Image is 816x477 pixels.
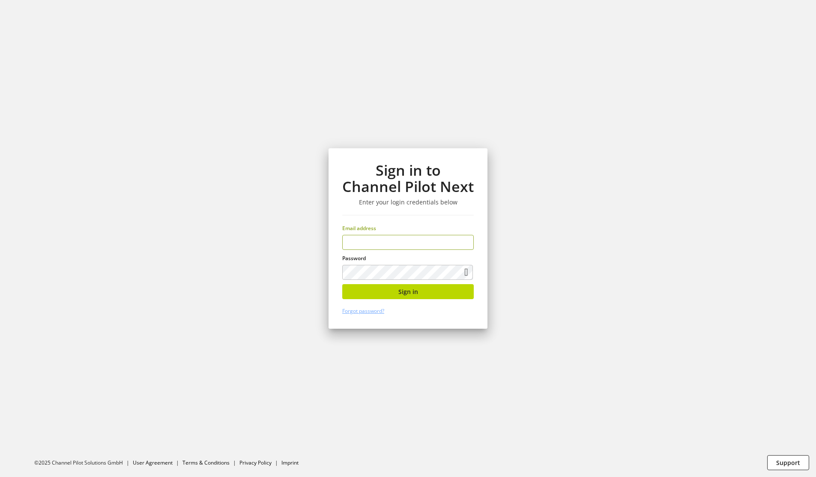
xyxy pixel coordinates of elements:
[342,255,366,262] span: Password
[342,162,474,195] h1: Sign in to Channel Pilot Next
[767,455,809,470] button: Support
[342,198,474,206] h3: Enter your login credentials below
[776,458,800,467] span: Support
[342,307,384,315] a: Forgot password?
[133,459,173,466] a: User Agreement
[34,459,133,467] li: ©2025 Channel Pilot Solutions GmbH
[342,225,376,232] span: Email address
[182,459,230,466] a: Terms & Conditions
[398,287,418,296] span: Sign in
[281,459,299,466] a: Imprint
[342,284,474,299] button: Sign in
[239,459,272,466] a: Privacy Policy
